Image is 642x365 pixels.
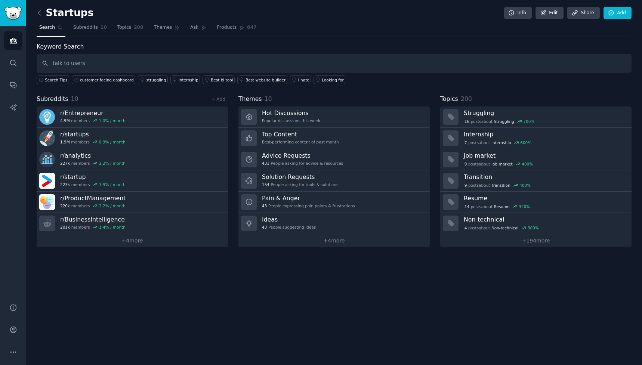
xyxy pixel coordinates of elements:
div: members [60,139,126,145]
span: Themes [238,95,262,104]
div: Popular discussions this week [262,118,320,123]
span: Internship [491,140,511,145]
div: post s about [464,118,535,125]
h3: Top Content [262,130,339,138]
h3: r/ startup [60,173,126,181]
a: Ask [188,22,209,37]
span: Transition [491,183,510,188]
span: 200 [134,24,143,31]
a: Info [504,7,532,19]
span: 9 [464,161,467,167]
div: customer facing dashboard [80,77,134,83]
div: People asking for tools & solutions [262,182,338,187]
img: startup [39,173,55,189]
span: 43 [262,203,267,208]
h3: Struggling [464,109,626,117]
div: 400 % [519,183,531,188]
span: Products [217,24,237,31]
div: members [60,161,126,166]
span: Search Tips [45,77,68,83]
div: members [60,225,126,230]
a: r/ProductManagement220kmembers2.2% / month [37,192,228,213]
img: Entrepreneur [39,109,55,125]
span: 223k [60,182,70,187]
a: r/startups1.9Mmembers0.9% / month [37,128,228,149]
a: Edit [535,7,564,19]
h3: r/ BusinessIntelligence [60,216,126,223]
span: Ask [190,24,198,31]
input: Keyword search in audience [37,54,632,73]
div: 1.4 % / month [99,225,126,230]
a: Looking for [314,75,345,84]
h3: Pain & Anger [262,194,355,202]
label: Keyword Search [37,43,84,50]
h3: Non-technical [464,216,626,223]
span: 14 [464,204,469,209]
div: 320 % [519,204,530,209]
span: 201k [60,225,70,230]
a: Job market9postsaboutJob market400% [440,149,632,170]
div: 700 % [523,119,534,124]
span: 4 [464,225,467,231]
a: internship [170,75,200,84]
a: Best bi tool [203,75,235,84]
div: Best website builder [246,77,285,83]
div: 400 % [522,161,533,167]
div: members [60,203,126,208]
span: 9 [464,183,467,188]
h3: Ideas [262,216,316,223]
div: 2.2 % / month [99,161,126,166]
div: Best-performing content of past month [262,139,339,145]
h3: r/ ProductManagement [60,194,126,202]
a: Hot DiscussionsPopular discussions this week [238,106,430,128]
div: 1.0 % / month [99,118,126,123]
span: Search [39,24,55,31]
h3: Hot Discussions [262,109,320,117]
a: Search [37,22,65,37]
div: 3.9 % / month [99,182,126,187]
h3: Resume [464,194,626,202]
h3: Transition [464,173,626,181]
img: ProductManagement [39,194,55,210]
span: 847 [247,24,257,31]
div: Best bi tool [211,77,233,83]
a: Add [604,7,632,19]
span: Topics [117,24,131,31]
a: Internship7postsaboutInternship600% [440,128,632,149]
a: Pain & Anger43People expressing pain points & frustrations [238,192,430,213]
a: Products847 [214,22,259,37]
a: r/startup223kmembers3.9% / month [37,170,228,192]
a: +4more [238,234,430,247]
img: startups [39,130,55,146]
span: 10 [101,24,107,31]
span: Themes [154,24,172,31]
div: People expressing pain points & frustrations [262,203,355,208]
div: post s about [464,139,532,146]
span: Struggling [494,119,514,124]
a: r/Entrepreneur4.9Mmembers1.0% / month [37,106,228,128]
a: Top ContentBest-performing content of past month [238,128,430,149]
h3: Internship [464,130,626,138]
div: People suggesting ideas [262,225,316,230]
h3: Advice Requests [262,152,343,160]
span: 16 [464,119,469,124]
span: Non-technical [491,225,518,231]
h3: Solution Requests [262,173,338,181]
div: members [60,182,126,187]
a: r/BusinessIntelligence201kmembers1.4% / month [37,213,228,234]
span: 220k [60,203,70,208]
span: 7 [464,140,467,145]
a: Transition9postsaboutTransition400% [440,170,632,192]
a: Resume14postsaboutResume320% [440,192,632,213]
a: Non-technical4postsaboutNon-technical300% [440,213,632,234]
a: Solution Requests154People asking for tools & solutions [238,170,430,192]
div: 0.9 % / month [99,139,126,145]
a: struggling [138,75,168,84]
a: Best website builder [237,75,287,84]
div: members [60,118,126,123]
a: Struggling16postsaboutStruggling700% [440,106,632,128]
div: 2.2 % / month [99,203,126,208]
a: customer facing dashboard [72,75,135,84]
div: People asking for advice & resources [262,161,343,166]
span: 10 [265,95,272,102]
